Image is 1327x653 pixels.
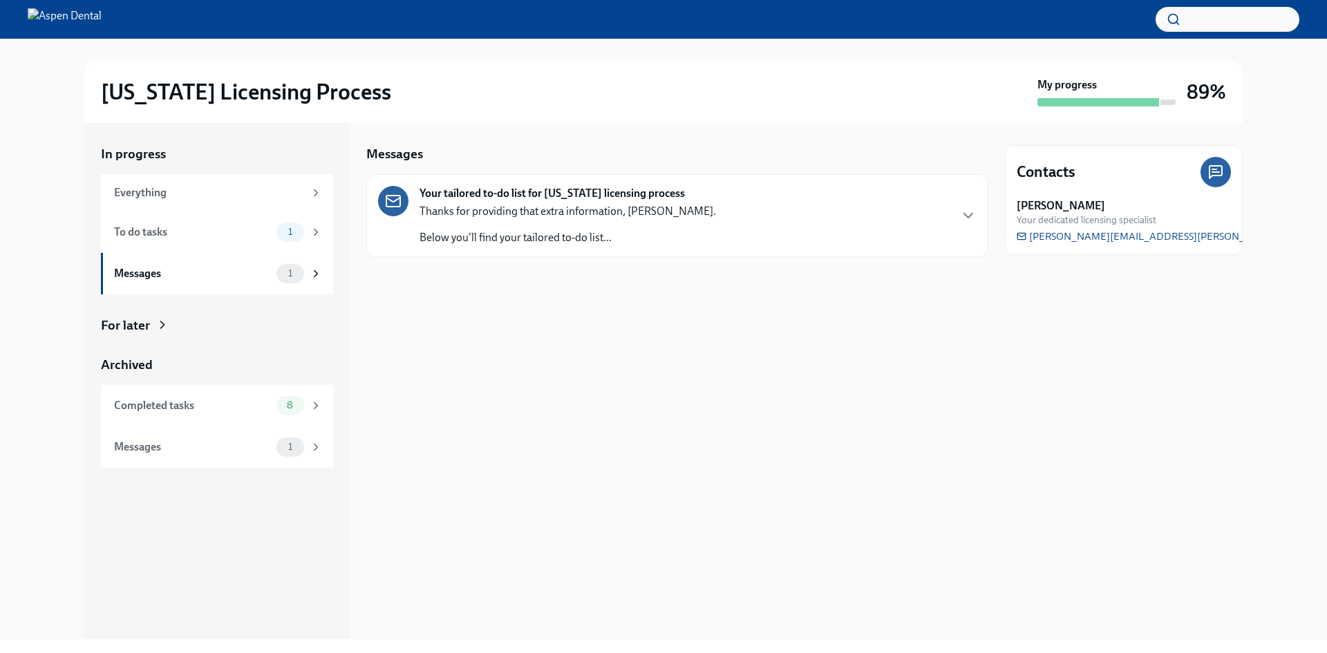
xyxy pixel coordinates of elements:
[1017,198,1105,214] strong: [PERSON_NAME]
[279,400,301,410] span: 8
[114,225,271,240] div: To do tasks
[114,266,271,281] div: Messages
[101,316,333,334] a: For later
[101,316,150,334] div: For later
[101,385,333,426] a: Completed tasks8
[280,227,301,237] span: 1
[1187,79,1226,104] h3: 89%
[28,8,102,30] img: Aspen Dental
[280,268,301,278] span: 1
[101,426,333,468] a: Messages1
[420,186,685,201] strong: Your tailored to-do list for [US_STATE] licensing process
[101,174,333,211] a: Everything
[1017,214,1156,227] span: Your dedicated licensing specialist
[101,253,333,294] a: Messages1
[114,185,304,200] div: Everything
[114,439,271,455] div: Messages
[101,145,333,163] a: In progress
[114,398,271,413] div: Completed tasks
[420,230,716,245] p: Below you'll find your tailored to-do list...
[1017,162,1075,182] h4: Contacts
[101,211,333,253] a: To do tasks1
[1037,77,1097,93] strong: My progress
[280,442,301,452] span: 1
[101,78,391,106] h2: [US_STATE] Licensing Process
[366,145,423,163] h5: Messages
[101,356,333,374] a: Archived
[420,204,716,219] p: Thanks for providing that extra information, [PERSON_NAME].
